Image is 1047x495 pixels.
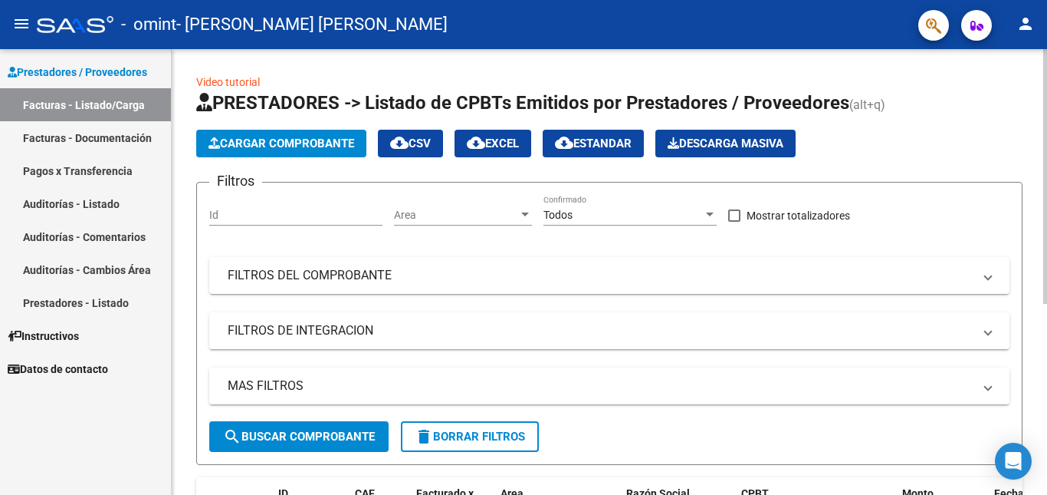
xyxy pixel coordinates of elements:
[415,427,433,446] mat-icon: delete
[394,209,518,222] span: Area
[228,322,973,339] mat-panel-title: FILTROS DE INTEGRACION
[543,130,644,157] button: Estandar
[555,137,632,150] span: Estandar
[223,430,375,444] span: Buscar Comprobante
[401,421,539,452] button: Borrar Filtros
[209,421,389,452] button: Buscar Comprobante
[8,64,147,81] span: Prestadores / Proveedores
[196,130,366,157] button: Cargar Comprobante
[8,328,79,345] span: Instructivos
[668,137,783,150] span: Descarga Masiva
[12,15,31,33] mat-icon: menu
[467,137,519,150] span: EXCEL
[1016,15,1035,33] mat-icon: person
[228,378,973,394] mat-panel-title: MAS FILTROS
[849,97,885,112] span: (alt+q)
[8,361,108,378] span: Datos de contacto
[209,170,262,192] h3: Filtros
[196,76,260,88] a: Video tutorial
[390,137,431,150] span: CSV
[747,206,850,225] span: Mostrar totalizadores
[209,257,1009,294] mat-expansion-panel-header: FILTROS DEL COMPROBANTE
[121,8,176,41] span: - omint
[176,8,448,41] span: - [PERSON_NAME] [PERSON_NAME]
[223,427,241,446] mat-icon: search
[208,137,354,150] span: Cargar Comprobante
[555,134,573,152] mat-icon: cloud_download
[378,130,443,157] button: CSV
[209,368,1009,404] mat-expansion-panel-header: MAS FILTROS
[390,134,409,152] mat-icon: cloud_download
[415,430,525,444] span: Borrar Filtros
[995,443,1032,480] div: Open Intercom Messenger
[228,267,973,284] mat-panel-title: FILTROS DEL COMPROBANTE
[655,130,796,157] button: Descarga Masiva
[467,134,485,152] mat-icon: cloud_download
[543,209,573,221] span: Todos
[655,130,796,157] app-download-masive: Descarga masiva de comprobantes (adjuntos)
[209,312,1009,349] mat-expansion-panel-header: FILTROS DE INTEGRACION
[455,130,531,157] button: EXCEL
[196,92,849,114] span: PRESTADORES -> Listado de CPBTs Emitidos por Prestadores / Proveedores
